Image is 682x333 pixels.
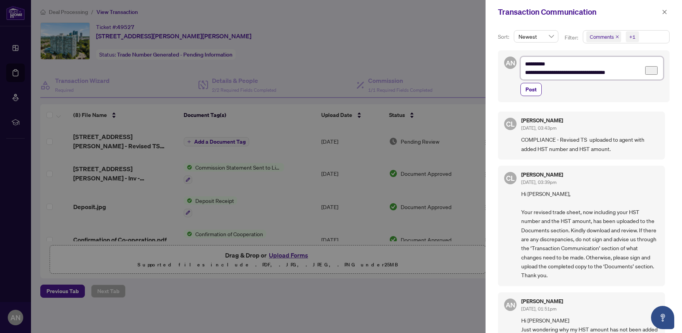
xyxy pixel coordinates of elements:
[506,299,515,310] span: AN
[520,83,542,96] button: Post
[506,173,515,184] span: CL
[525,83,537,96] span: Post
[615,35,619,39] span: close
[521,179,556,185] span: [DATE], 03:39pm
[565,33,579,42] p: Filter:
[521,306,556,312] span: [DATE], 01:51pm
[498,33,511,41] p: Sort:
[590,33,614,41] span: Comments
[521,299,563,304] h5: [PERSON_NAME]
[520,57,663,80] textarea: To enrich screen reader interactions, please activate Accessibility in Grammarly extension settings
[518,31,554,42] span: Newest
[498,6,660,18] div: Transaction Communication
[629,33,635,41] div: +1
[586,31,621,42] span: Comments
[521,172,563,177] h5: [PERSON_NAME]
[521,135,659,153] span: COMPLIANCE - Revised TS uploaded to agent with added HST number and HST amount.
[651,306,674,329] button: Open asap
[506,58,515,68] span: AN
[662,9,667,15] span: close
[521,118,563,123] h5: [PERSON_NAME]
[521,189,659,280] span: Hi [PERSON_NAME], Your revised trade sheet, now including your HST number and the HST amount, has...
[506,118,515,129] span: CL
[521,125,556,131] span: [DATE], 03:43pm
